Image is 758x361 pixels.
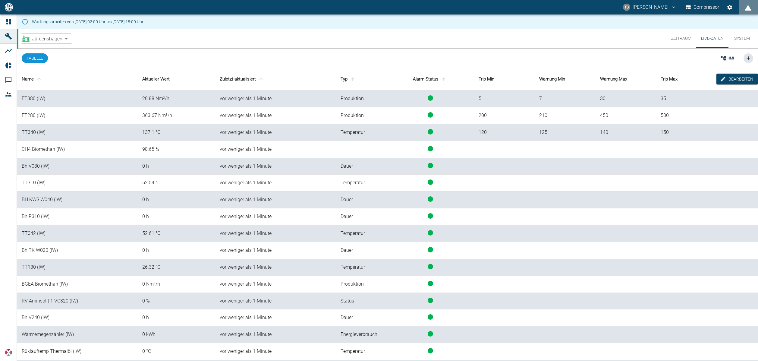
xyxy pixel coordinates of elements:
td: Wärmemegenzähler (IW) [17,326,137,343]
td: Produktion [336,107,387,124]
div: 137.10216 °C [142,129,210,136]
div: 450 [600,111,651,119]
div: 0 h [142,314,210,321]
div: 0 h [142,163,210,170]
button: System [728,29,756,48]
div: 12.8.2025, 13:43:30 [220,298,331,305]
div: 12.8.2025, 13:43:30 [220,314,331,321]
div: 26.316555 °C [142,264,210,271]
div: 12.8.2025, 13:43:30 [220,146,331,153]
div: 12.8.2025, 13:43:30 [220,264,331,271]
span: sort-time [257,77,265,82]
th: Name [17,68,137,90]
div: 12.8.2025, 13:43:30 [220,196,331,203]
div: 12.8.2025, 13:43:30 [220,179,331,186]
span: status-running [428,264,433,269]
a: Jürgenshagen [22,35,62,42]
span: status-running [428,146,433,151]
span: status-running [428,112,433,118]
td: Dauer [336,309,387,326]
th: Warnung Min [534,68,595,90]
td: Bh P310 (IW) [17,208,137,225]
span: status-running [428,95,433,101]
td: RV Aminsplit 1 VC320 (IW) [17,293,137,310]
td: Temperatur [336,343,387,360]
button: Zeitraum [666,29,696,48]
span: Jürgenshagen [32,35,62,42]
button: Live-Daten [696,29,728,48]
div: 0 % [142,298,210,305]
td: Bh V240 (IW) [17,309,137,326]
td: Dauer [336,192,387,208]
td: Temperatur [336,225,387,242]
th: Typ [336,68,387,90]
div: 20.877602 Nm³/h [142,95,210,102]
div: 12.8.2025, 13:43:30 [220,331,331,338]
span: sort-status [440,77,448,82]
div: 12.8.2025, 13:43:30 [220,247,331,254]
div: 0 Nm³/h [142,281,210,288]
td: Temperatur [336,259,387,276]
td: TT130 (IW) [17,259,137,276]
div: 12.8.2025, 13:43:30 [220,112,331,119]
div: 7 [539,94,590,102]
div: 12.8.2025, 13:43:30 [220,281,331,288]
div: 35 [661,94,712,102]
td: Temperatur [336,124,387,141]
div: 0 kWh [142,331,210,338]
div: 12.8.2025, 13:43:30 [220,230,331,237]
div: 150 [661,128,712,136]
th: Alarm Status [387,68,474,90]
td: TT310 (IW) [17,175,137,192]
td: BGEA Biomethan (IW) [17,276,137,293]
span: status-running [428,281,433,286]
img: logo [4,3,14,11]
td: FT380 (IW) [17,90,137,107]
button: edit-alarms [716,74,758,85]
div: 52.539062 °C [142,179,210,186]
button: Compressor [685,2,721,13]
td: Status [336,293,387,310]
button: timo.streitbuerger@arcanum-energy.de [622,2,677,13]
td: Produktion [336,90,387,107]
div: 125 [539,128,590,136]
div: 200 [479,111,530,119]
div: 12.8.2025, 13:43:30 [220,213,331,220]
div: 1.64832e-40 h [142,247,210,254]
div: Wartungsarbeiten von [DATE] 02:00 Uhr bis [DATE] 18:00 Uhr [32,16,143,27]
span: status-running [428,348,433,353]
td: Dauer [336,158,387,175]
button: Tabelle [22,53,48,63]
span: sort-name [35,77,43,82]
div: 210 [539,111,590,119]
div: TS [623,4,630,11]
span: status-running [428,179,433,185]
td: CH4 Biomethan (IW) [17,141,137,158]
div: 12.8.2025, 13:43:30 [220,129,331,136]
span: sort-type [349,77,357,82]
div: 120 [479,128,530,136]
div: 1.7885e-41 h [142,213,210,220]
span: HMI [728,55,734,61]
span: status-running [428,331,433,337]
th: Aktueller Wert [137,68,215,90]
td: Dauer [336,208,387,225]
div: 98.65 % [142,146,210,153]
td: Bh TK W020 (IW) [17,242,137,259]
th: Zuletzt aktualisiert [215,68,335,90]
span: status-running [428,314,433,320]
div: 12.8.2025, 13:43:30 [220,163,331,170]
div: 5 [479,94,530,102]
th: Warnung Max [595,68,656,90]
span: status-running [428,230,433,236]
span: status-running [428,247,433,252]
div: 0 °C [142,348,210,355]
div: 52.611397 °C [142,230,210,237]
span: status-running [428,163,433,168]
span: status-running [428,213,433,219]
td: TT340 (IW) [17,124,137,141]
td: Produktion [336,276,387,293]
button: Einstellungen [724,2,735,13]
div: 12.8.2025, 13:43:30 [220,348,331,355]
td: TT042 (IW) [17,225,137,242]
